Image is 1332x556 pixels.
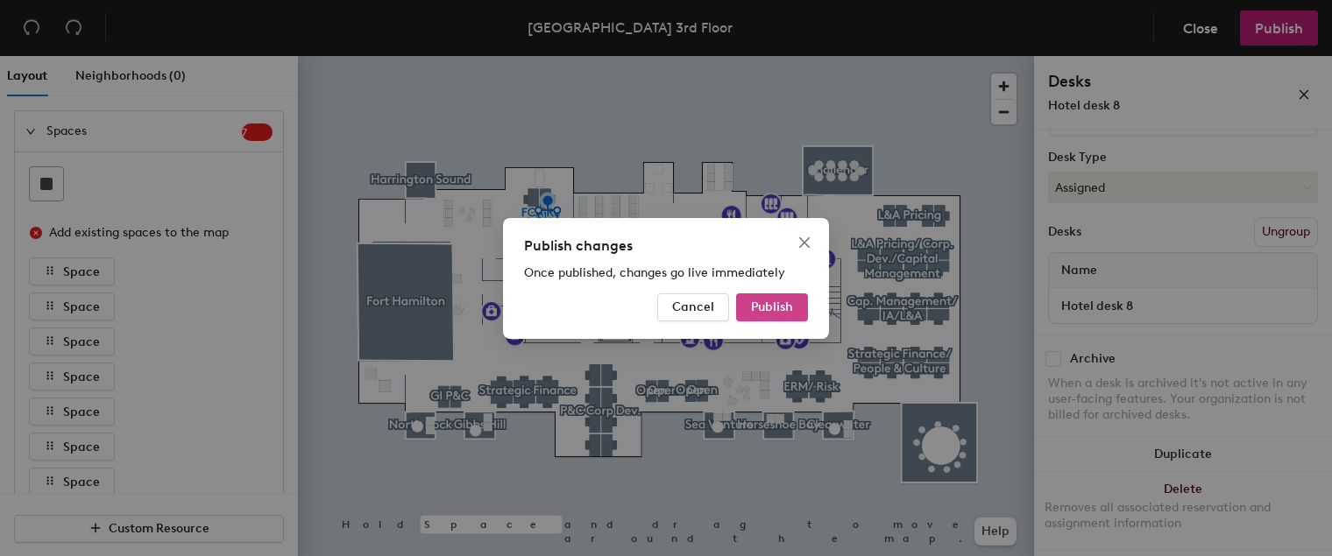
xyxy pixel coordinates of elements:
button: Publish [736,293,808,321]
button: Close [790,229,818,257]
span: Cancel [672,299,714,314]
button: Cancel [657,293,729,321]
div: Publish changes [524,236,808,257]
span: Publish [751,299,793,314]
span: Once published, changes go live immediately [524,265,785,280]
span: close [797,236,811,250]
span: Close [790,236,818,250]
